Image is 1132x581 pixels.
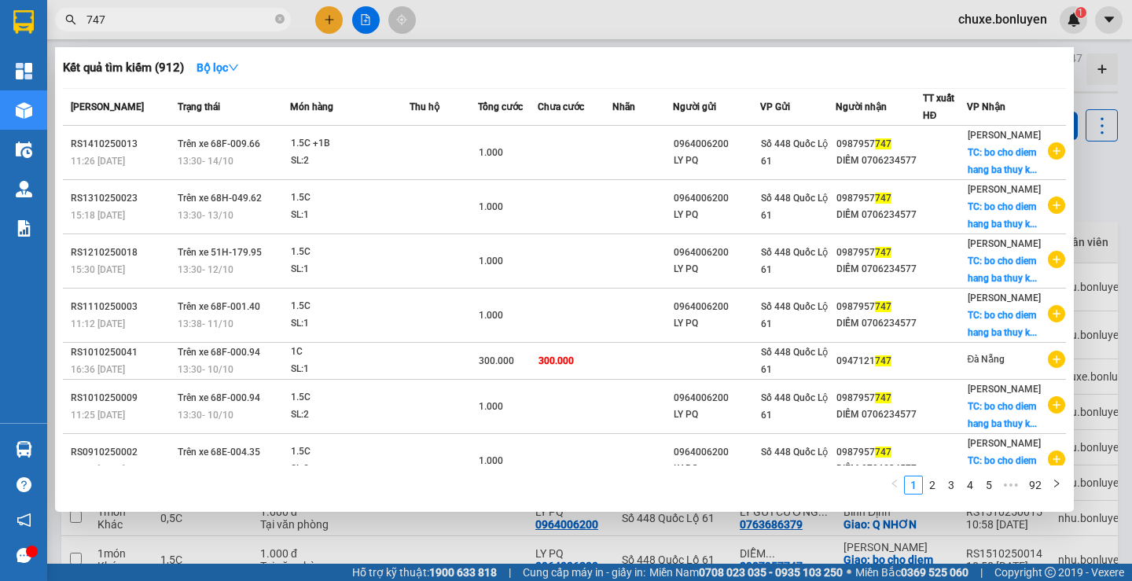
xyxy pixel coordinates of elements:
span: 300.000 [538,355,574,366]
img: warehouse-icon [16,102,32,119]
span: message [17,548,31,563]
div: DIỄM 0706234577 [836,207,922,223]
div: 0964006200 [674,390,759,406]
img: dashboard-icon [16,63,32,79]
div: RS1010250009 [71,390,173,406]
span: VP Nhận [967,101,1005,112]
div: 1.5C [291,244,409,261]
span: Thu hộ [410,101,439,112]
span: plus-circle [1048,450,1065,468]
div: LY PQ [674,315,759,332]
span: Trên xe 68F-000.94 [178,392,260,403]
span: 747 [875,355,891,366]
span: question-circle [17,477,31,492]
div: SL: 1 [291,361,409,378]
span: TC: bo cho diem hang ba thuy k... [968,147,1037,175]
span: TC: bo cho diem hang ba thuy k... [968,455,1037,484]
a: 1 [905,476,922,494]
strong: Bộ lọc [197,61,239,74]
span: 747 [875,138,891,149]
span: 13:38 - 11/10 [178,318,233,329]
span: notification [17,513,31,528]
div: SL: 2 [291,461,409,478]
div: RS1010250041 [71,344,173,361]
h3: Kết quả tìm kiếm ( 912 ) [63,60,184,76]
span: [PERSON_NAME] [968,184,1041,195]
span: TC: bo cho diem hang ba thuy k... [968,256,1037,284]
span: Đà Nẵng [968,354,1005,365]
span: [PERSON_NAME] [968,292,1041,303]
span: Số 448 Quốc Lộ 61 [761,193,828,221]
span: 15:18 [DATE] [71,210,125,221]
div: 0964006200 [674,190,759,207]
span: 747 [875,301,891,312]
div: 1.5C [291,443,409,461]
div: 0987957 [836,136,922,153]
span: plus-circle [1048,197,1065,214]
span: Số 448 Quốc Lộ 61 [761,392,828,421]
div: 0987957 [836,444,922,461]
span: Nhãn [612,101,635,112]
li: 4 [961,476,979,495]
div: 1.5C [291,189,409,207]
input: Tìm tên, số ĐT hoặc mã đơn [86,11,272,28]
span: [PERSON_NAME] [968,438,1041,449]
span: 15:30 [DATE] [71,264,125,275]
span: 13:30 - 12/10 [178,264,233,275]
div: DIỄM 0706234577 [836,406,922,423]
span: 1.000 [479,201,503,212]
div: 0964006200 [674,299,759,315]
div: 0964006200 [674,136,759,153]
div: 1.5C +1B [291,135,409,153]
span: plus-circle [1048,396,1065,414]
div: LY PQ [674,461,759,477]
span: close-circle [275,13,285,28]
span: close-circle [275,14,285,24]
span: 747 [875,392,891,403]
img: logo-vxr [13,10,34,34]
span: 1.000 [479,455,503,466]
span: [PERSON_NAME] [968,384,1041,395]
span: 747 [875,193,891,204]
div: RS1310250023 [71,190,173,207]
span: 11:25 [DATE] [71,410,125,421]
li: 1 [904,476,923,495]
span: TC: bo cho diem hang ba thuy k... [968,401,1037,429]
span: Số 448 Quốc Lộ 61 [761,447,828,475]
span: Trên xe 68F-001.40 [178,301,260,312]
li: 5 [979,476,998,495]
span: TC: bo cho diem hang ba thuy k... [968,201,1037,230]
span: search [65,14,76,25]
a: 92 [1024,476,1046,494]
li: 2 [923,476,942,495]
div: 0947121 [836,353,922,370]
div: LY PQ [674,207,759,223]
span: Tổng cước [478,101,523,112]
span: Người nhận [836,101,887,112]
span: Số 448 Quốc Lộ 61 [761,247,828,275]
a: 4 [961,476,979,494]
button: left [885,476,904,495]
span: 16:36 [DATE] [71,364,125,375]
span: plus-circle [1048,251,1065,268]
span: Số 448 Quốc Lộ 61 [761,138,828,167]
div: DIỄM 0706234577 [836,461,922,477]
li: Next 5 Pages [998,476,1024,495]
span: plus-circle [1048,305,1065,322]
span: 747 [875,247,891,258]
div: 0987957 [836,299,922,315]
li: 92 [1024,476,1047,495]
span: Trạng thái [178,101,220,112]
div: LY PQ [674,261,759,278]
button: Bộ lọcdown [184,55,252,80]
span: [PERSON_NAME] [968,130,1041,141]
img: warehouse-icon [16,142,32,158]
div: DIỄM 0706234577 [836,153,922,169]
div: 1.5C [291,298,409,315]
span: VP Gửi [760,101,790,112]
img: warehouse-icon [16,441,32,458]
span: 300.000 [479,355,514,366]
div: SL: 2 [291,153,409,170]
span: plus-circle [1048,351,1065,368]
li: 3 [942,476,961,495]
